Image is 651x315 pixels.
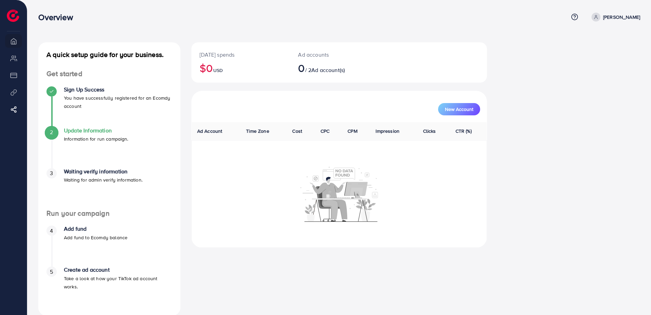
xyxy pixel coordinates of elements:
[50,169,53,177] span: 3
[321,128,329,134] span: CPC
[64,226,127,232] h4: Add fund
[38,51,180,59] h4: A quick setup guide for your business.
[64,233,127,242] p: Add fund to Ecomdy balance
[589,13,640,22] a: [PERSON_NAME]
[348,128,357,134] span: CPM
[298,60,305,76] span: 0
[246,128,269,134] span: Time Zone
[445,107,473,112] span: New Account
[64,168,143,175] h4: Waiting verify information
[311,66,345,74] span: Ad account(s)
[50,227,53,235] span: 4
[38,127,180,168] li: Update Information
[438,103,480,115] button: New Account
[64,274,172,291] p: Take a look at how your TikTok ad account works.
[300,166,378,222] img: No account
[38,267,180,307] li: Create ad account
[64,86,172,93] h4: Sign Up Success
[292,128,302,134] span: Cost
[64,127,128,134] h4: Update Information
[64,94,172,110] p: You have successfully registered for an Ecomdy account
[603,13,640,21] p: [PERSON_NAME]
[38,226,180,267] li: Add fund
[456,128,472,134] span: CTR (%)
[7,10,19,22] img: logo
[200,51,282,59] p: [DATE] spends
[38,86,180,127] li: Sign Up Success
[423,128,436,134] span: Clicks
[376,128,399,134] span: Impression
[50,268,53,276] span: 5
[200,61,282,74] h2: $0
[298,61,355,74] h2: / 2
[50,128,53,136] span: 2
[38,209,180,218] h4: Run your campaign
[64,267,172,273] h4: Create ad account
[298,51,355,59] p: Ad accounts
[64,135,128,143] p: Information for run campaign.
[38,12,78,22] h3: Overview
[197,128,222,134] span: Ad Account
[213,67,223,74] span: USD
[38,168,180,209] li: Waiting verify information
[64,176,143,184] p: Waiting for admin verify information.
[38,70,180,78] h4: Get started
